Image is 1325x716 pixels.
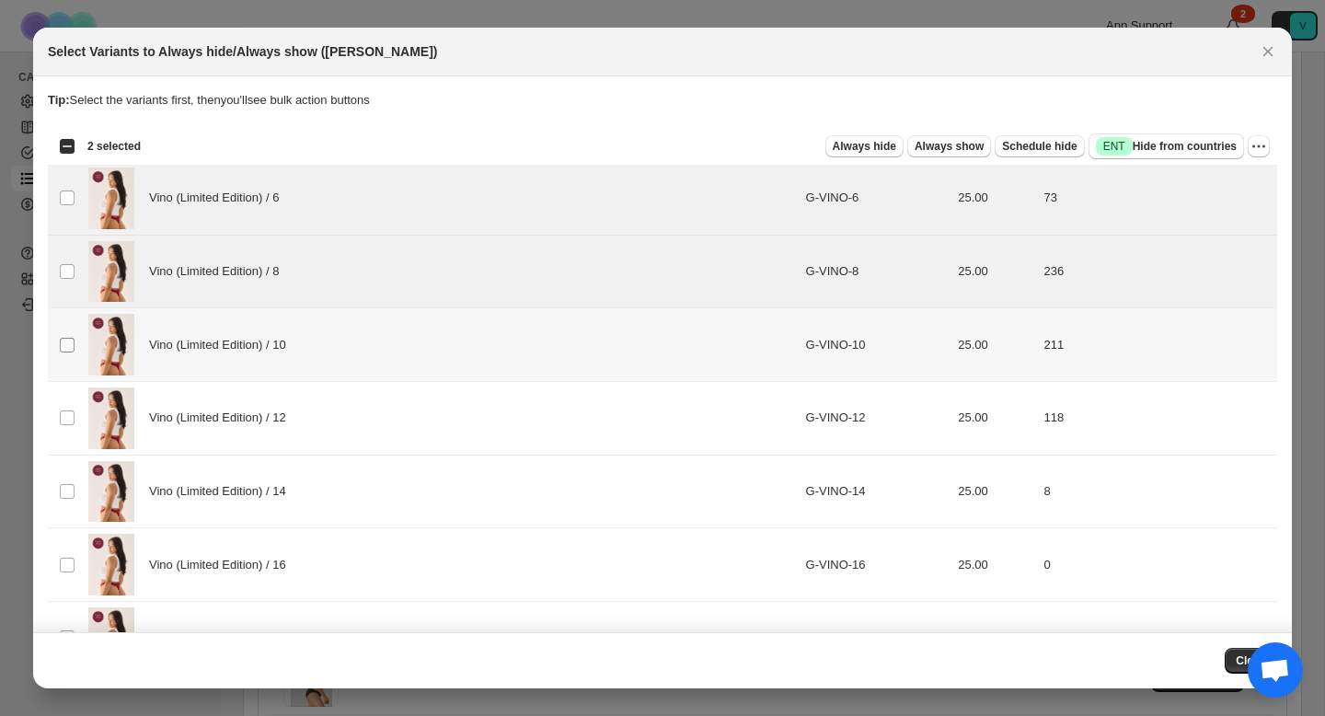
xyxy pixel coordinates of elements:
[149,409,295,427] span: Vino (Limited Edition) / 12
[1038,308,1277,382] td: 211
[149,262,289,281] span: Vino (Limited Edition) / 8
[801,528,953,602] td: G-VINO-16
[1255,39,1281,64] button: Close
[1089,133,1244,159] button: SuccessENTHide from countries
[801,381,953,455] td: G-VINO-12
[48,42,437,61] h2: Select Variants to Always hide/Always show ([PERSON_NAME])
[952,308,1038,382] td: 25.00
[87,139,141,154] span: 2 selected
[801,455,953,528] td: G-VINO-14
[995,135,1084,157] button: Schedule hide
[88,241,134,303] img: 2_a15ff6f0-2a4b-4b9f-a02a-48c98d572df5.jpg
[952,455,1038,528] td: 25.00
[952,528,1038,602] td: 25.00
[1038,381,1277,455] td: 118
[88,534,134,595] img: 2_a15ff6f0-2a4b-4b9f-a02a-48c98d572df5.jpg
[833,139,896,154] span: Always hide
[1038,455,1277,528] td: 8
[1248,642,1303,698] a: Open chat
[48,93,70,107] strong: Tip:
[88,314,134,375] img: 2_a15ff6f0-2a4b-4b9f-a02a-48c98d572df5.jpg
[1038,601,1277,675] td: 0
[1103,139,1125,154] span: ENT
[48,91,1277,110] p: Select the variants first, then you'll see bulk action buttons
[88,167,134,229] img: 2_a15ff6f0-2a4b-4b9f-a02a-48c98d572df5.jpg
[149,556,295,574] span: Vino (Limited Edition) / 16
[1038,235,1277,308] td: 236
[1225,648,1277,674] button: Close
[88,607,134,669] img: 2_a15ff6f0-2a4b-4b9f-a02a-48c98d572df5.jpg
[149,482,295,501] span: Vino (Limited Edition) / 14
[149,189,289,207] span: Vino (Limited Edition) / 6
[801,601,953,675] td: G-VINO-18
[952,381,1038,455] td: 25.00
[1038,528,1277,602] td: 0
[825,135,904,157] button: Always hide
[149,629,295,647] span: Vino (Limited Edition) / 18
[1096,137,1237,156] span: Hide from countries
[1248,135,1270,157] button: More actions
[915,139,984,154] span: Always show
[88,461,134,523] img: 2_a15ff6f0-2a4b-4b9f-a02a-48c98d572df5.jpg
[88,387,134,449] img: 2_a15ff6f0-2a4b-4b9f-a02a-48c98d572df5.jpg
[1236,653,1266,668] span: Close
[907,135,991,157] button: Always show
[149,336,295,354] span: Vino (Limited Edition) / 10
[801,308,953,382] td: G-VINO-10
[1038,162,1277,236] td: 73
[952,235,1038,308] td: 25.00
[1002,139,1077,154] span: Schedule hide
[801,162,953,236] td: G-VINO-6
[801,235,953,308] td: G-VINO-8
[952,601,1038,675] td: 25.00
[952,162,1038,236] td: 25.00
